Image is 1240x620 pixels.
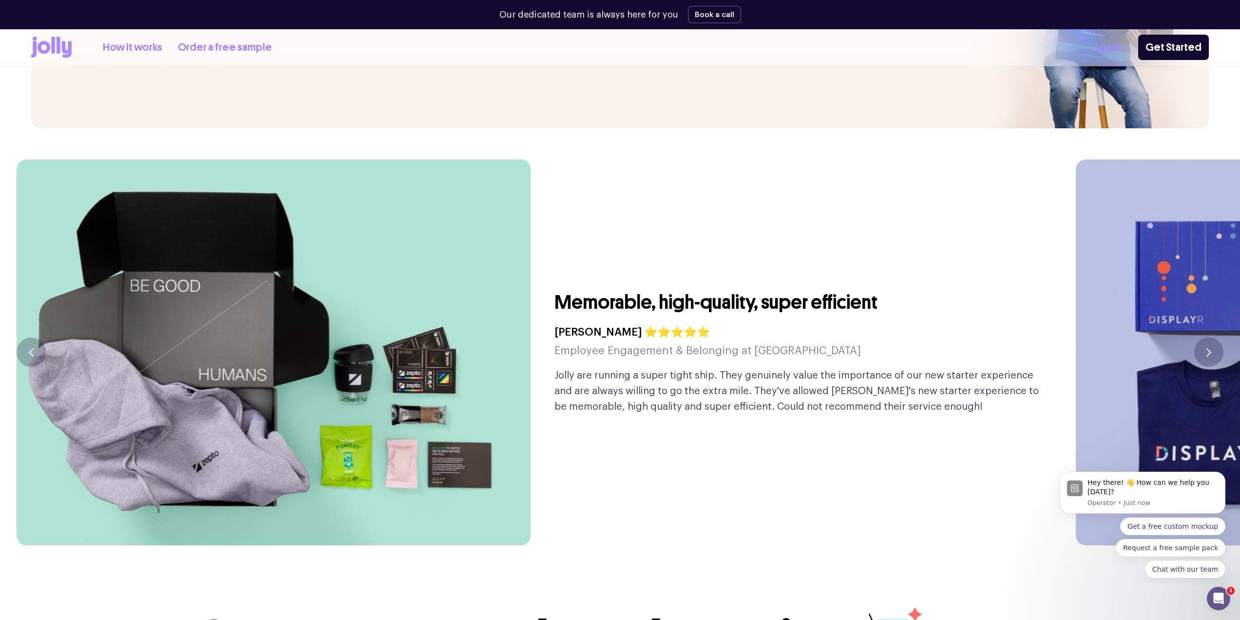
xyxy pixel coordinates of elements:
[554,323,861,341] h4: [PERSON_NAME] ⭐⭐⭐⭐⭐
[1095,40,1123,56] a: Log In
[554,341,861,360] h5: Employee Engagement & Belonging at [GEOGRAPHIC_DATA]
[554,290,878,315] h3: Memorable, high-quality, super efficient
[1138,35,1209,60] a: Get Started
[688,6,741,23] button: Book a call
[103,40,162,56] a: How it works
[554,368,1045,415] p: Jolly are running a super tight ship. They genuinely value the importance of our new starter expe...
[499,8,678,21] p: Our dedicated team is always here for you
[1045,463,1240,584] iframe: Intercom notifications message
[1207,587,1230,610] iframe: Intercom live chat
[1227,587,1235,595] span: 1
[178,40,272,56] a: Order a free sample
